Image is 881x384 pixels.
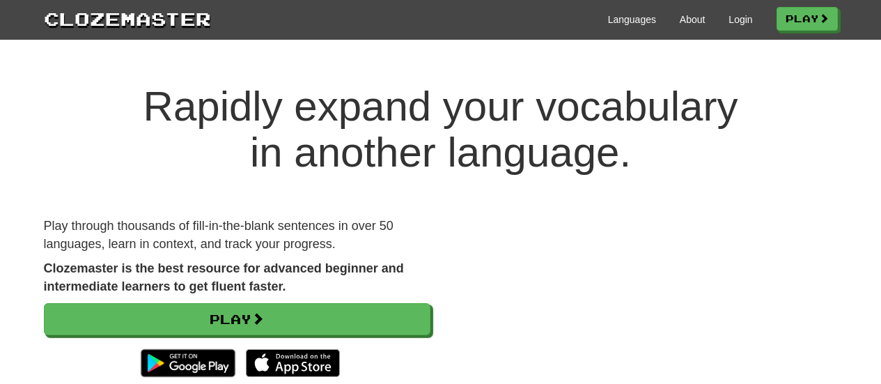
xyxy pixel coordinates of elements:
strong: Clozemaster is the best resource for advanced beginner and intermediate learners to get fluent fa... [44,261,404,293]
a: Play [44,303,430,335]
p: Play through thousands of fill-in-the-blank sentences in over 50 languages, learn in context, and... [44,217,430,253]
a: Play [777,7,838,31]
a: Login [728,13,752,26]
img: Get it on Google Play [134,342,242,384]
a: Clozemaster [44,6,211,31]
img: Download_on_the_App_Store_Badge_US-UK_135x40-25178aeef6eb6b83b96f5f2d004eda3bffbb37122de64afbaef7... [246,349,340,377]
a: About [680,13,705,26]
a: Languages [608,13,656,26]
